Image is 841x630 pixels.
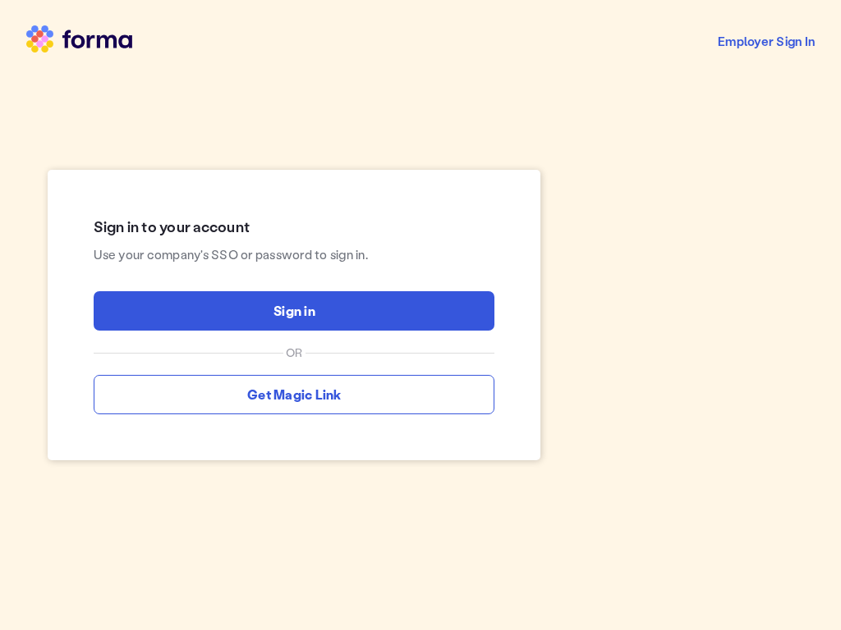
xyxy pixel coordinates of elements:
a: Employer Sign In [718,30,815,52]
span: Get Magic Link [247,388,342,401]
span: Employer Sign In [718,33,815,49]
span: Sign in [273,304,315,317]
span: Use your company's SSO or password to sign in. [94,244,494,265]
a: Sign in [94,291,494,331]
span: Sign in to your account [94,216,494,237]
div: OR [94,344,494,362]
a: Get Magic Link [94,375,494,414]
